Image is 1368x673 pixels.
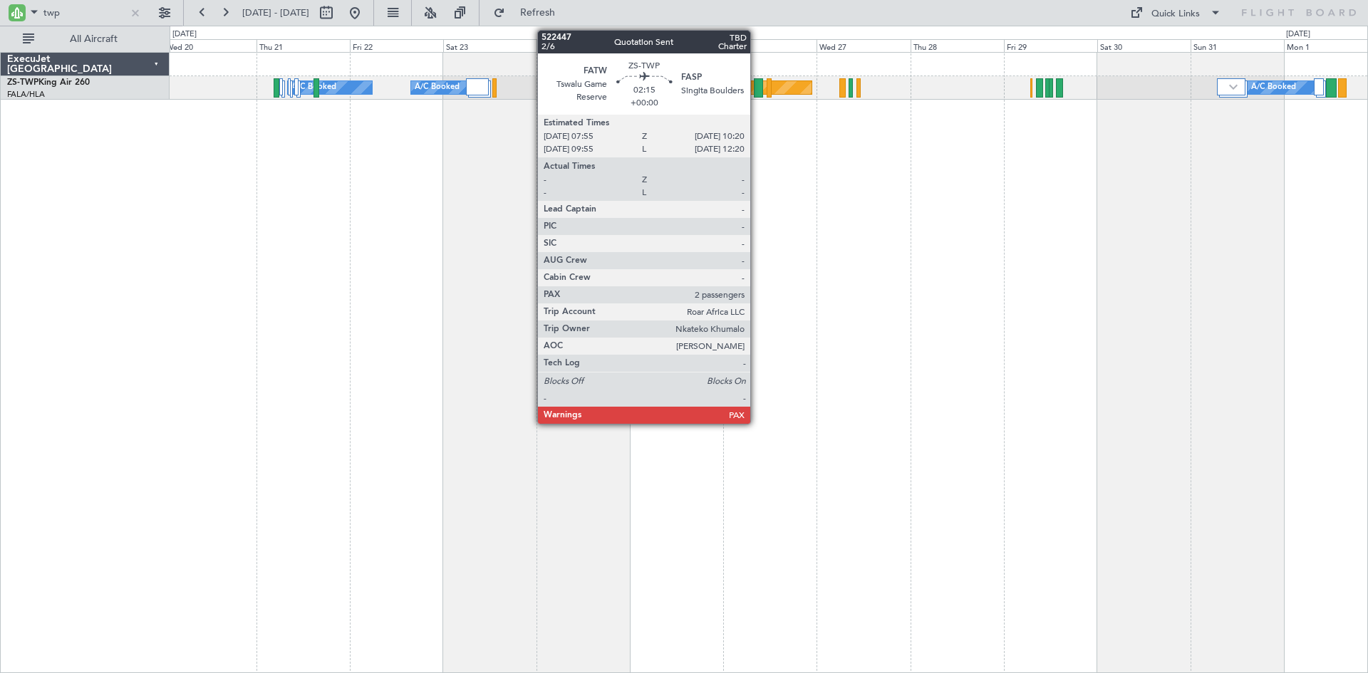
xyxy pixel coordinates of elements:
[256,39,350,52] div: Thu 21
[43,2,125,24] input: A/C (Reg. or Type)
[1191,39,1284,52] div: Sun 31
[37,34,150,44] span: All Aircraft
[172,28,197,41] div: [DATE]
[443,39,537,52] div: Sat 23
[630,39,723,52] div: Mon 25
[415,77,460,98] div: A/C Booked
[1123,1,1228,24] button: Quick Links
[1004,39,1097,52] div: Fri 29
[487,1,572,24] button: Refresh
[242,6,309,19] span: [DATE] - [DATE]
[7,89,45,100] a: FALA/HLA
[817,39,910,52] div: Wed 27
[7,78,38,87] span: ZS-TWP
[1097,39,1191,52] div: Sat 30
[665,77,749,98] div: Planned Maint Lanseria
[1229,84,1238,90] img: arrow-gray.svg
[508,8,568,18] span: Refresh
[1151,7,1200,21] div: Quick Links
[350,39,443,52] div: Fri 22
[911,39,1004,52] div: Thu 28
[1286,28,1310,41] div: [DATE]
[163,39,256,52] div: Wed 20
[1251,77,1296,98] div: A/C Booked
[723,39,817,52] div: Tue 26
[537,39,630,52] div: Sun 24
[7,78,90,87] a: ZS-TWPKing Air 260
[16,28,155,51] button: All Aircraft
